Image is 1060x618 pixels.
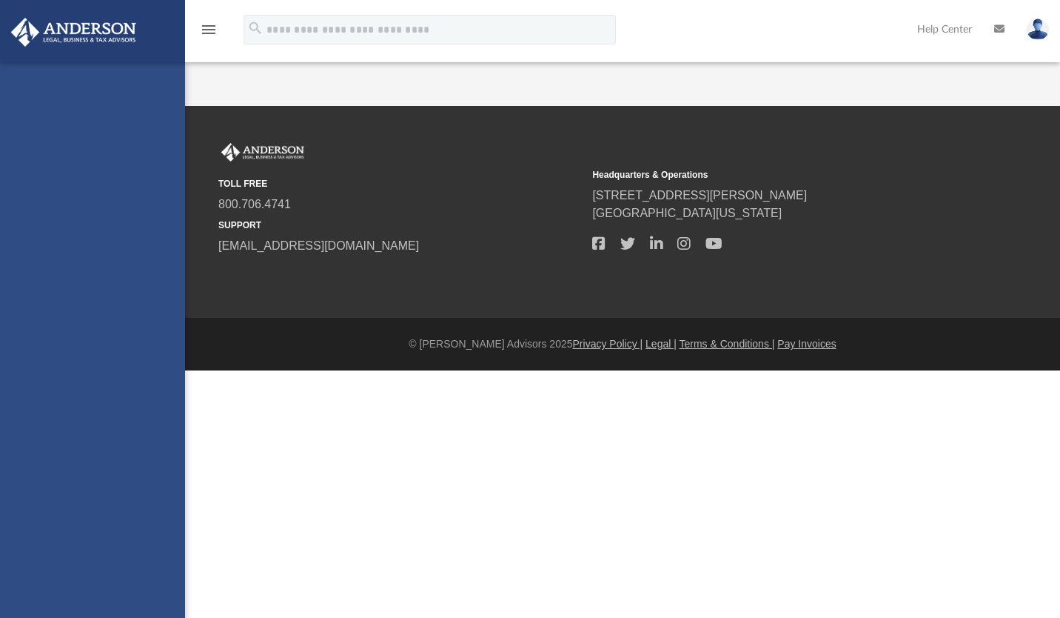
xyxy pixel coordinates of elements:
[645,338,677,350] a: Legal |
[218,198,291,210] a: 800.706.4741
[1027,19,1049,40] img: User Pic
[200,28,218,39] a: menu
[218,143,307,162] img: Anderson Advisors Platinum Portal
[185,336,1060,352] div: © [PERSON_NAME] Advisors 2025
[200,21,218,39] i: menu
[680,338,775,350] a: Terms & Conditions |
[7,18,141,47] img: Anderson Advisors Platinum Portal
[592,168,956,182] small: Headquarters & Operations
[247,20,264,36] i: search
[218,239,419,252] a: [EMAIL_ADDRESS][DOMAIN_NAME]
[592,189,807,202] a: [STREET_ADDRESS][PERSON_NAME]
[592,207,782,219] a: [GEOGRAPHIC_DATA][US_STATE]
[777,338,836,350] a: Pay Invoices
[218,177,582,190] small: TOLL FREE
[218,219,582,232] small: SUPPORT
[573,338,643,350] a: Privacy Policy |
